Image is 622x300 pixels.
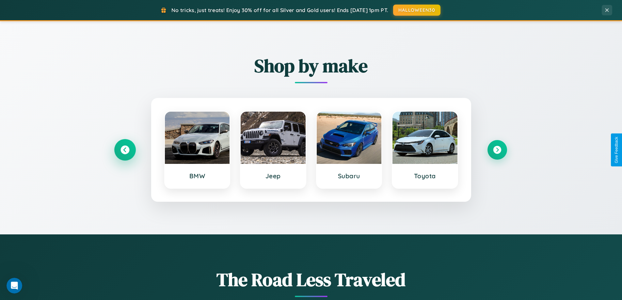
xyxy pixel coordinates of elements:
[115,267,507,292] h1: The Road Less Traveled
[323,172,375,180] h3: Subaru
[7,278,22,293] iframe: Intercom live chat
[399,172,451,180] h3: Toyota
[393,5,440,16] button: HALLOWEEN30
[171,172,223,180] h3: BMW
[247,172,299,180] h3: Jeep
[614,137,619,163] div: Give Feedback
[171,7,388,13] span: No tricks, just treats! Enjoy 30% off for all Silver and Gold users! Ends [DATE] 1pm PT.
[115,53,507,78] h2: Shop by make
